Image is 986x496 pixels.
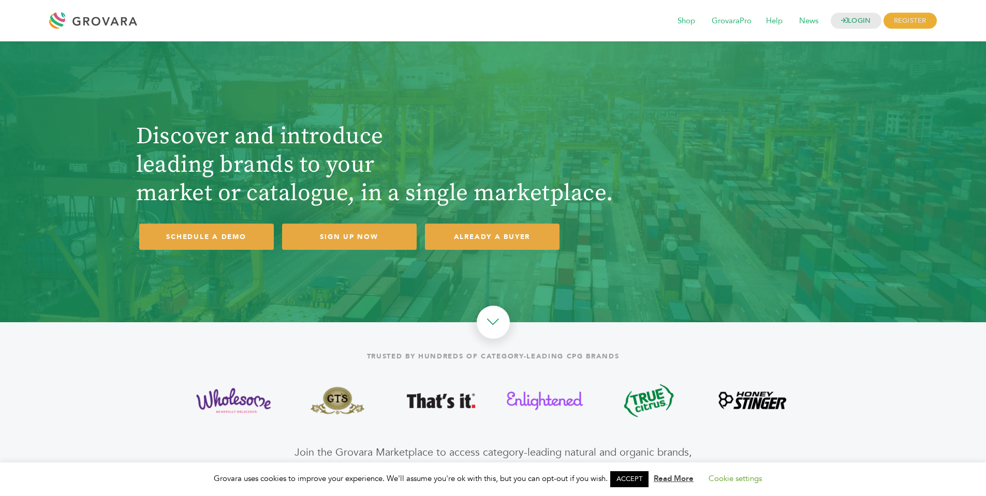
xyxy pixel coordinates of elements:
[139,223,274,250] a: SCHEDULE A DEMO
[759,11,790,31] span: Help
[654,473,694,484] a: Read More
[282,223,417,250] a: SIGN UP NOW
[670,16,702,27] a: Shop
[704,16,759,27] a: GrovaraPro
[131,347,856,366] div: Trusted by hundreds of category-leading CPG brands
[831,13,881,29] a: LOGIN
[214,473,772,484] span: Grovara uses cookies to improve your experience. We'll assume you're ok with this, but you can op...
[295,444,692,479] div: Join the Grovara Marketplace to access category-leading natural and organic brands, discover prod...
[704,11,759,31] span: GrovaraPro
[792,11,826,31] span: News
[670,11,702,31] span: Shop
[759,16,790,27] a: Help
[136,123,669,208] h1: Discover and introduce leading brands to your market or catalogue, in a single marketplace.
[709,473,762,484] a: Cookie settings
[425,223,560,250] a: ALREADY A BUYER
[884,13,937,29] span: REGISTER
[792,16,826,27] a: News
[610,471,649,487] a: ACCEPT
